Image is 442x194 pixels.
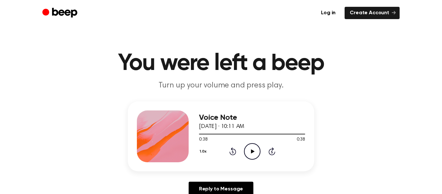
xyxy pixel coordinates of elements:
p: Turn up your volume and press play. [97,80,345,91]
button: 1.0x [199,146,209,157]
a: Create Account [345,7,400,19]
a: Beep [42,7,79,19]
span: 0:38 [297,136,305,143]
span: 0:38 [199,136,207,143]
h3: Voice Note [199,113,305,122]
h1: You were left a beep [55,52,387,75]
span: [DATE] · 10:11 AM [199,124,244,130]
a: Log in [316,7,341,19]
